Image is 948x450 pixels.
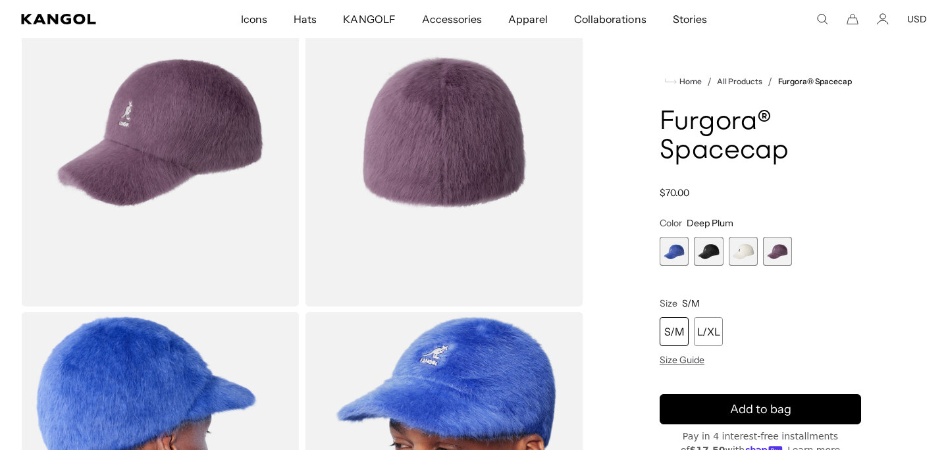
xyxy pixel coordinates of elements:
[877,13,889,25] a: Account
[660,297,677,309] span: Size
[762,74,772,89] li: /
[763,237,792,266] label: Deep Plum
[778,77,852,86] a: Furgora® Spacecap
[660,237,689,266] div: 1 of 4
[847,13,858,25] button: Cart
[660,217,682,229] span: Color
[660,74,861,89] nav: breadcrumbs
[730,401,791,418] span: Add to bag
[687,217,733,229] span: Deep Plum
[677,77,702,86] span: Home
[694,317,723,346] div: L/XL
[660,394,861,424] button: Add to bag
[694,237,723,266] label: Black
[763,237,792,266] div: 4 of 4
[729,237,758,266] div: 3 of 4
[665,76,702,87] a: Home
[21,14,159,24] a: Kangol
[816,13,828,25] summary: Search here
[660,354,704,366] span: Size Guide
[729,237,758,266] label: Cream
[660,317,689,346] div: S/M
[660,237,689,266] label: Starry Blue
[682,297,700,309] span: S/M
[702,74,712,89] li: /
[660,108,861,166] h1: Furgora® Spacecap
[660,187,689,199] span: $70.00
[907,13,927,25] button: USD
[694,237,723,266] div: 2 of 4
[717,77,762,86] a: All Products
